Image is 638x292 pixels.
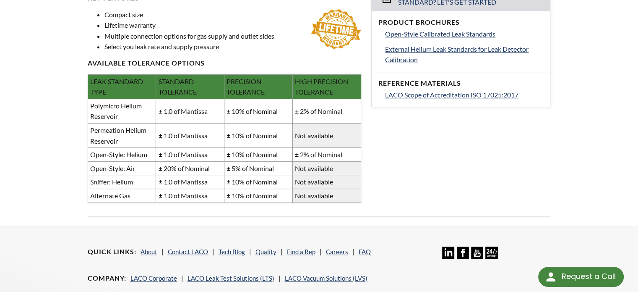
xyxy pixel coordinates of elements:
[219,248,245,255] a: Tech Blog
[88,124,156,148] td: Permeation Helium Reservoir
[104,41,362,52] li: Select you leak rate and supply pressure
[385,89,543,100] a: LACO Scope of Accreditation ISO 17025:2017
[311,9,361,49] img: lifetime-warranty.jpg
[88,59,362,68] h4: available Tolerance options
[561,267,615,286] div: Request a Call
[156,161,224,175] td: ± 20% of Nominal
[156,189,224,203] td: ± 1.0 of Mantissa
[130,274,177,282] a: LACO Corporate
[88,148,156,162] td: Open-Style: Helium
[156,148,224,162] td: ± 1.0 of Mantissa
[88,274,126,283] h4: Company
[293,189,361,203] td: Not available
[156,124,224,148] td: ± 1.0 of Mantissa
[295,77,348,96] span: HIGH PRECISION TOLERANCE
[88,99,156,123] td: Polymicro Helium Reservoir
[90,77,143,96] span: LEAK STANDARD TYPE
[385,91,518,99] span: LACO Scope of Accreditation ISO 17025:2017
[293,161,361,175] td: Not available
[255,248,276,255] a: Quality
[88,189,156,203] td: Alternate Gas
[187,274,274,282] a: LACO Leak Test Solutions (LTS)
[385,30,495,38] span: Open-Style Calibrated Leak Standards
[538,267,624,287] div: Request a Call
[544,270,557,284] img: round button
[293,175,361,189] td: Not available
[227,77,265,96] span: PRECISION TOLERANCE
[104,31,362,42] li: Multiple connection options for gas supply and outlet sides
[485,247,497,259] img: 24/7 Support Icon
[141,248,157,255] a: About
[485,253,497,260] a: 24/7 Support
[359,248,371,255] a: FAQ
[385,29,543,39] a: Open-Style Calibrated Leak Standards
[224,99,293,123] td: ± 10% of Nominal
[293,124,361,148] td: Not available
[378,18,543,27] h4: Product Brochures
[224,148,293,162] td: ± 10% of Nominal
[224,175,293,189] td: ± 10% of Nominal
[385,44,543,65] a: External Helium Leak Standards for Leak Detector Calibration
[378,79,543,88] h4: Reference Materials
[88,161,156,175] td: Open-Style: Air
[158,77,196,96] span: STANDARD TOLERANCE
[104,9,362,20] li: Compact size
[326,248,348,255] a: Careers
[224,161,293,175] td: ± 5% of Nominal
[285,274,367,282] a: LACO Vacuum Solutions (LVS)
[287,248,315,255] a: Find a Rep
[88,175,156,189] td: Sniffer: Helium
[293,99,361,123] td: ± 2% of Nominal
[168,248,208,255] a: Contact LACO
[88,247,136,256] h4: Quick Links
[156,99,224,123] td: ± 1.0 of Mantissa
[156,175,224,189] td: ± 1.0 of Mantissa
[224,124,293,148] td: ± 10% of Nominal
[224,189,293,203] td: ± 10% of Nominal
[293,148,361,162] td: ± 2% of Nominal
[385,45,529,64] span: External Helium Leak Standards for Leak Detector Calibration
[104,20,362,31] li: Lifetime warranty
